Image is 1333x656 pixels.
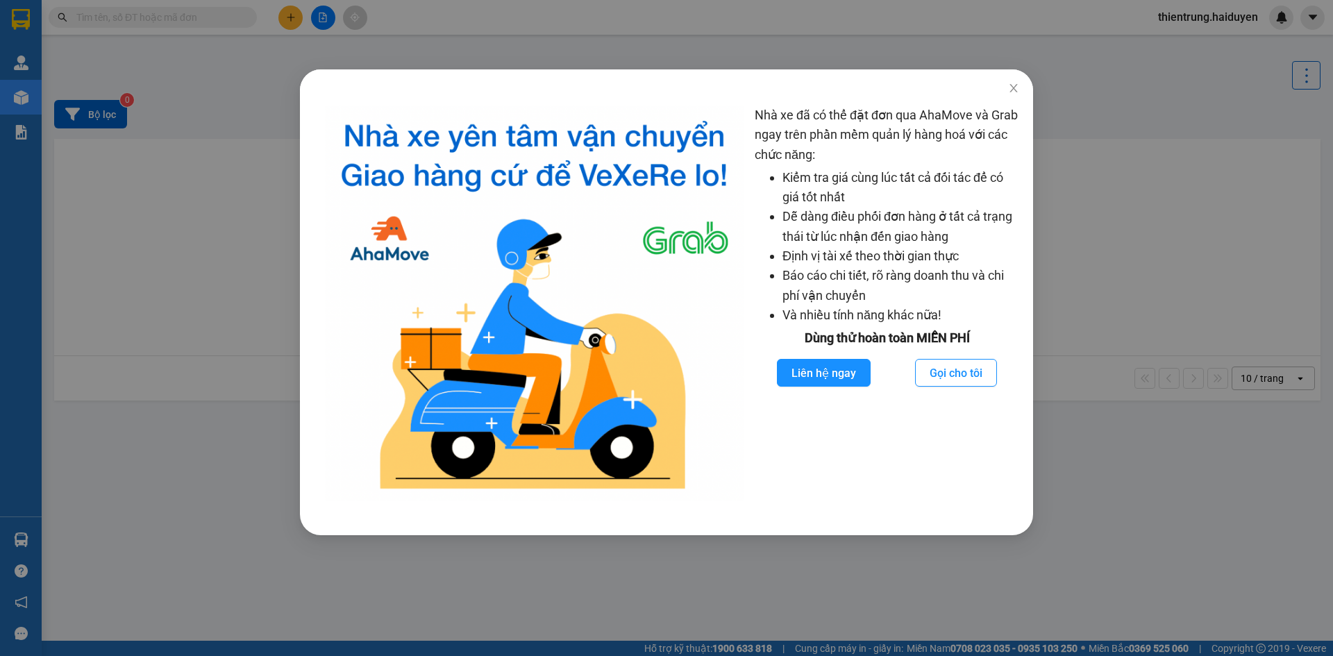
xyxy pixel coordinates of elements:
[782,168,1019,208] li: Kiểm tra giá cùng lúc tất cả đối tác để có giá tốt nhất
[915,359,997,387] button: Gọi cho tôi
[791,364,856,382] span: Liên hệ ngay
[782,266,1019,305] li: Báo cáo chi tiết, rõ ràng doanh thu và chi phí vận chuyển
[777,359,871,387] button: Liên hệ ngay
[782,246,1019,266] li: Định vị tài xế theo thời gian thực
[325,106,744,501] img: logo
[782,305,1019,325] li: Và nhiều tính năng khác nữa!
[755,106,1019,501] div: Nhà xe đã có thể đặt đơn qua AhaMove và Grab ngay trên phần mềm quản lý hàng hoá với các chức năng:
[1008,83,1019,94] span: close
[994,69,1033,108] button: Close
[755,328,1019,348] div: Dùng thử hoàn toàn MIỄN PHÍ
[782,207,1019,246] li: Dễ dàng điều phối đơn hàng ở tất cả trạng thái từ lúc nhận đến giao hàng
[930,364,982,382] span: Gọi cho tôi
